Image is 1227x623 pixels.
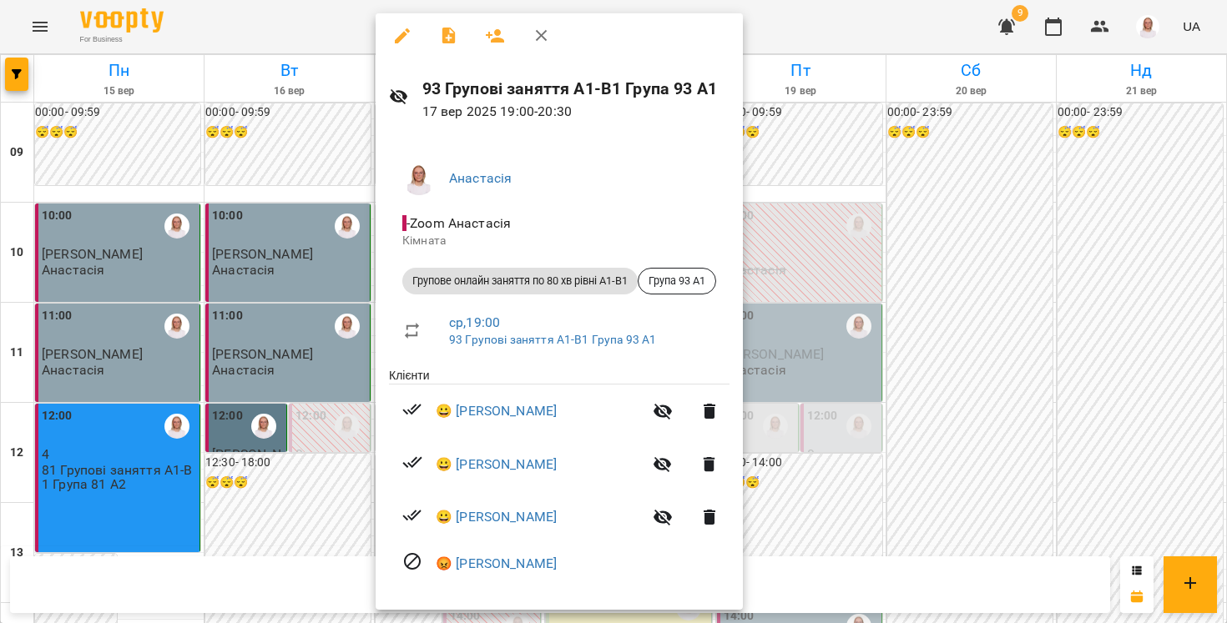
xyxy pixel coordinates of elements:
[449,170,512,186] a: Анастасія
[449,333,656,346] a: 93 Групові заняття А1-В1 Група 93 A1
[402,233,716,249] p: Кімната
[422,102,730,122] p: 17 вер 2025 19:00 - 20:30
[422,76,730,102] h6: 93 Групові заняття А1-В1 Група 93 A1
[389,367,730,590] ul: Клієнти
[402,551,422,571] svg: Візит скасовано
[402,399,422,420] svg: Візит сплачено
[402,215,514,231] span: - Zoom Анастасія
[639,274,715,289] span: Група 93 А1
[436,455,557,475] a: 😀 [PERSON_NAME]
[436,507,557,527] a: 😀 [PERSON_NAME]
[449,314,500,330] a: ср , 19:00
[402,274,638,289] span: Групове онлайн заняття по 80 хв рівні А1-В1
[402,162,436,195] img: 7b3448e7bfbed3bd7cdba0ed84700e25.png
[436,554,557,574] a: 😡 [PERSON_NAME]
[638,268,716,294] div: Група 93 А1
[436,401,557,421] a: 😀 [PERSON_NAME]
